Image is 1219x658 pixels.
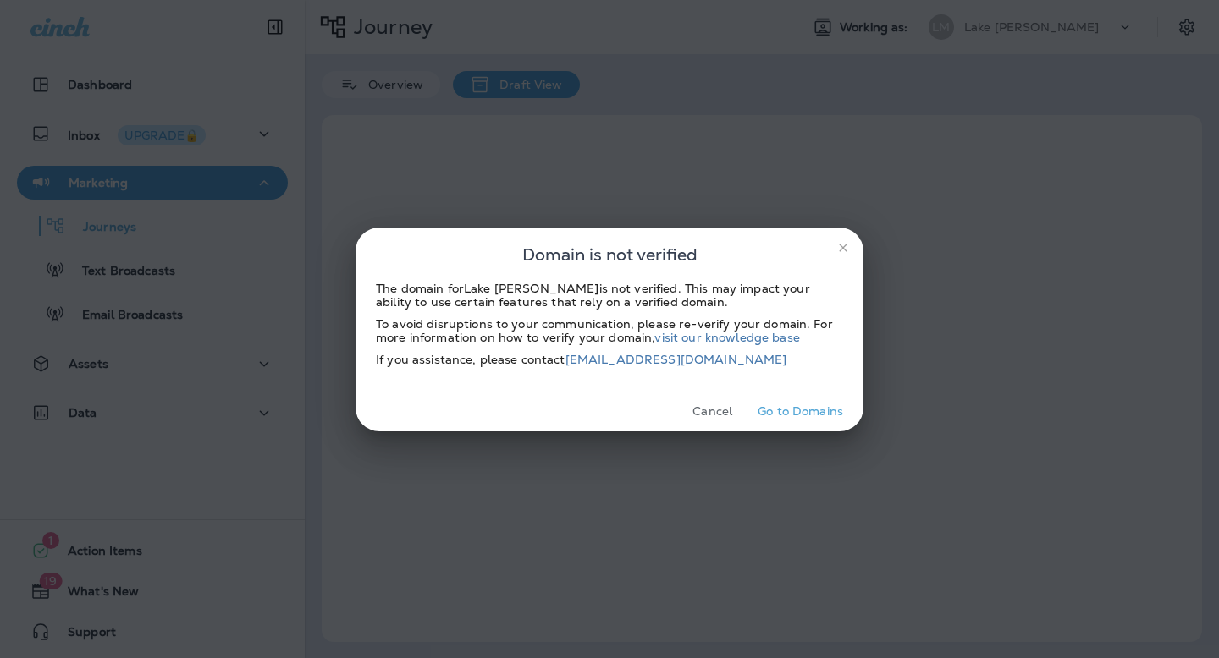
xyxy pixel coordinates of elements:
[376,317,843,344] div: To avoid disruptions to your communication, please re-verify your domain. For more information on...
[565,352,787,367] a: [EMAIL_ADDRESS][DOMAIN_NAME]
[751,398,850,425] button: Go to Domains
[376,353,843,366] div: If you assistance, please contact
[681,398,744,425] button: Cancel
[654,330,799,345] a: visit our knowledge base
[522,241,698,268] span: Domain is not verified
[376,282,843,309] div: The domain for Lake [PERSON_NAME] is not verified. This may impact your ability to use certain fe...
[830,234,857,261] button: close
